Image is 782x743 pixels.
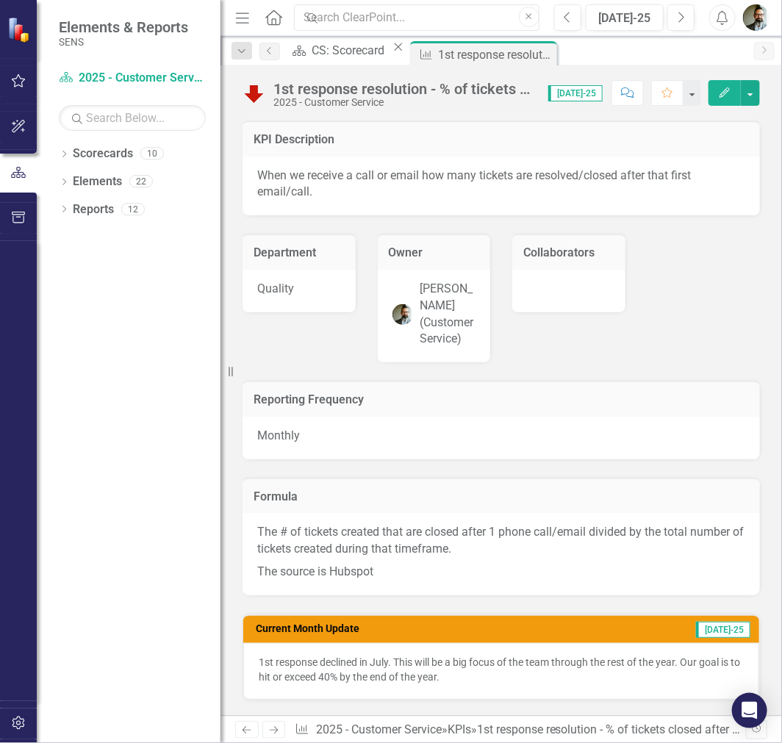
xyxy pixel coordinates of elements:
[586,4,664,31] button: [DATE]-25
[59,36,188,48] small: SENS
[420,281,476,348] div: [PERSON_NAME] (Customer Service)
[254,490,749,503] h3: Formula
[254,393,749,406] h3: Reporting Frequency
[257,524,745,561] p: The # of tickets created that are closed after 1 phone call/email divided by the total number of ...
[256,623,578,634] h3: Current Month Update
[254,246,345,259] h3: Department
[312,41,389,60] div: CS: Scorecard
[73,146,133,162] a: Scorecards
[392,304,413,325] img: Chad Molen
[732,693,767,728] div: Open Intercom Messenger
[448,722,471,736] a: KPIs
[59,70,206,87] a: 2025 - Customer Service
[591,10,659,27] div: [DATE]-25
[257,168,691,199] span: When we receive a call or email how many tickets are resolved/closed after that first email/call.
[121,203,145,215] div: 12
[7,16,34,43] img: ClearPoint Strategy
[73,201,114,218] a: Reports
[696,622,750,638] span: [DATE]-25
[316,722,442,736] a: 2025 - Customer Service
[294,4,539,32] input: Search ClearPoint...
[129,176,153,188] div: 22
[254,133,749,146] h3: KPI Description
[389,246,480,259] h3: Owner
[273,81,534,97] div: 1st response resolution - % of tickets closed after 1st response
[438,46,553,64] div: 1st response resolution - % of tickets closed after 1st response
[59,105,206,131] input: Search Below...
[273,97,534,108] div: 2025 - Customer Service
[73,173,122,190] a: Elements
[287,41,389,60] a: CS: Scorecard
[523,246,614,259] h3: Collaborators
[295,722,745,739] div: » »
[243,82,266,105] img: Below Target
[59,18,188,36] span: Elements & Reports
[257,561,745,581] p: The source is Hubspot
[257,281,294,295] span: Quality
[259,655,744,684] p: 1st response declined in July. This will be a big focus of the team through the rest of the year....
[743,4,770,31] img: Chad Molen
[140,148,164,160] div: 10
[548,85,603,101] span: [DATE]-25
[243,417,760,459] div: Monthly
